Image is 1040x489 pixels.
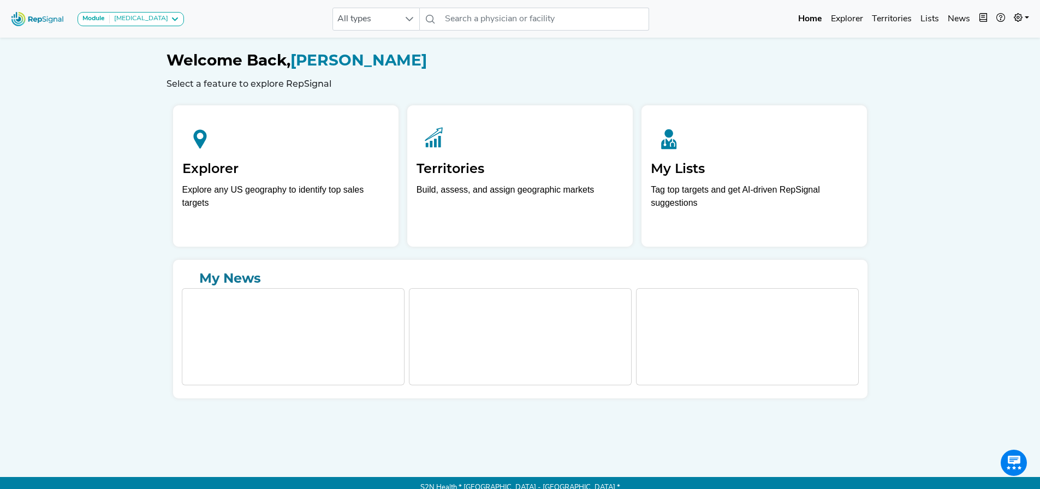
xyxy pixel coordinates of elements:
div: Explore any US geography to identify top sales targets [182,183,389,210]
button: Intel Book [974,8,992,30]
p: Build, assess, and assign geographic markets [417,183,623,216]
a: My ListsTag top targets and get AI-driven RepSignal suggestions [641,105,867,247]
p: Tag top targets and get AI-driven RepSignal suggestions [651,183,858,216]
h1: [PERSON_NAME] [167,51,874,70]
h2: Explorer [182,161,389,177]
input: Search a physician or facility [441,8,649,31]
span: All types [333,8,399,30]
span: Welcome Back, [167,51,290,69]
a: Territories [867,8,916,30]
a: Explorer [827,8,867,30]
a: Home [794,8,827,30]
h6: Select a feature to explore RepSignal [167,79,874,89]
a: News [943,8,974,30]
a: ExplorerExplore any US geography to identify top sales targets [173,105,399,247]
div: [MEDICAL_DATA] [110,15,168,23]
a: TerritoriesBuild, assess, and assign geographic markets [407,105,633,247]
h2: Territories [417,161,623,177]
a: Lists [916,8,943,30]
a: My News [182,269,859,288]
strong: Module [82,15,105,22]
button: Module[MEDICAL_DATA] [78,12,184,26]
h2: My Lists [651,161,858,177]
